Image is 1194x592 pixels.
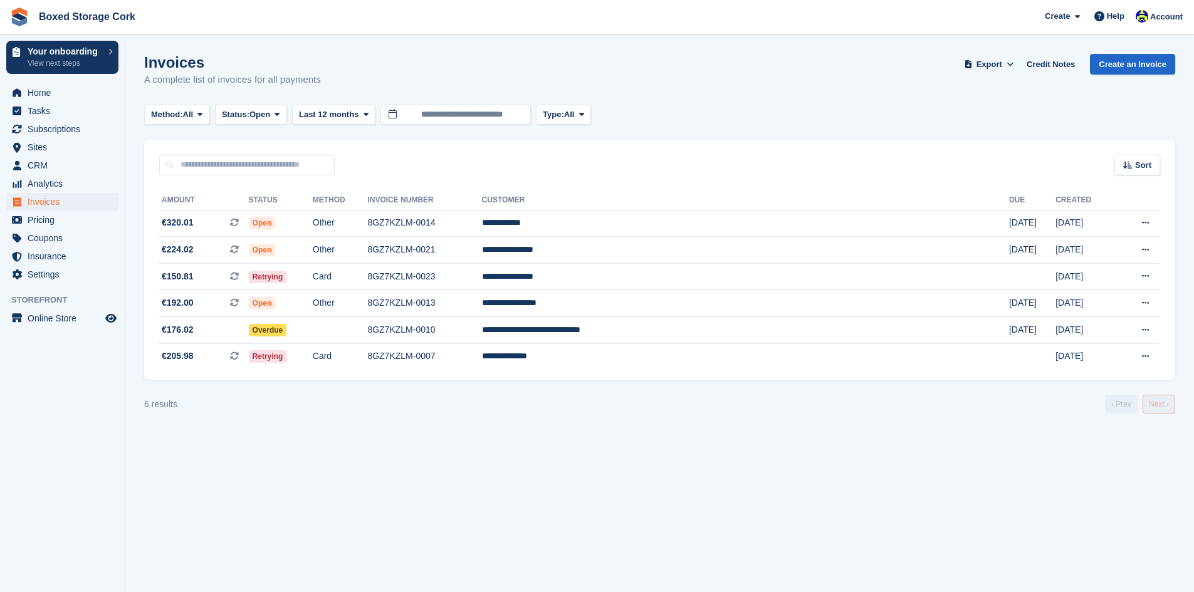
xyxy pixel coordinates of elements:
td: 8GZ7KZLM-0013 [367,290,481,317]
span: Tasks [28,102,103,120]
span: Analytics [28,175,103,192]
span: Subscriptions [28,120,103,138]
span: Sort [1135,159,1151,172]
th: Amount [159,190,249,210]
td: [DATE] [1009,290,1055,317]
a: Credit Notes [1022,54,1080,75]
a: Create an Invoice [1090,54,1175,75]
span: Status: [222,108,249,121]
span: Create [1045,10,1070,23]
span: Coupons [28,229,103,247]
span: Pricing [28,211,103,229]
a: menu [6,120,118,138]
a: menu [6,247,118,265]
span: €192.00 [162,296,194,309]
a: menu [6,138,118,156]
span: €205.98 [162,350,194,363]
a: menu [6,229,118,247]
td: [DATE] [1055,263,1116,290]
td: [DATE] [1055,210,1116,237]
a: menu [6,157,118,174]
a: menu [6,309,118,327]
span: Export [977,58,1002,71]
span: Help [1107,10,1124,23]
td: Other [313,290,368,317]
button: Type: All [536,105,591,125]
span: Last 12 months [299,108,359,121]
span: Account [1150,11,1183,23]
button: Last 12 months [292,105,375,125]
td: [DATE] [1055,317,1116,344]
span: €320.01 [162,216,194,229]
span: Open [249,244,276,256]
img: Vincent [1136,10,1148,23]
span: Online Store [28,309,103,327]
th: Status [249,190,313,210]
span: All [183,108,194,121]
p: Your onboarding [28,47,102,56]
td: [DATE] [1009,210,1055,237]
td: 8GZ7KZLM-0021 [367,237,481,264]
td: 8GZ7KZLM-0023 [367,263,481,290]
a: menu [6,102,118,120]
a: menu [6,175,118,192]
span: Retrying [249,350,287,363]
button: Method: All [144,105,210,125]
td: Other [313,210,368,237]
td: 8GZ7KZLM-0007 [367,343,481,370]
a: Preview store [103,311,118,326]
button: Status: Open [215,105,287,125]
th: Method [313,190,368,210]
td: 8GZ7KZLM-0014 [367,210,481,237]
span: Type: [543,108,564,121]
a: Next [1143,395,1175,413]
span: Overdue [249,324,287,336]
span: Sites [28,138,103,156]
td: [DATE] [1009,237,1055,264]
a: Previous [1105,395,1138,413]
td: Other [313,237,368,264]
span: €150.81 [162,270,194,283]
td: [DATE] [1055,237,1116,264]
td: [DATE] [1009,317,1055,344]
td: Card [313,343,368,370]
span: Settings [28,266,103,283]
h1: Invoices [144,54,321,71]
span: All [564,108,575,121]
span: Home [28,84,103,101]
a: Your onboarding View next steps [6,41,118,74]
span: Storefront [11,294,125,306]
a: menu [6,84,118,101]
button: Export [961,54,1017,75]
a: Boxed Storage Cork [34,6,140,27]
a: menu [6,211,118,229]
a: menu [6,193,118,210]
td: 8GZ7KZLM-0010 [367,317,481,344]
th: Due [1009,190,1055,210]
nav: Page [1102,395,1178,413]
span: Open [249,108,270,121]
th: Created [1055,190,1116,210]
td: Card [313,263,368,290]
img: stora-icon-8386f47178a22dfd0bd8f6a31ec36ba5ce8667c1dd55bd0f319d3a0aa187defe.svg [10,8,29,26]
td: [DATE] [1055,343,1116,370]
span: €224.02 [162,243,194,256]
div: 6 results [144,398,177,411]
a: menu [6,266,118,283]
p: A complete list of invoices for all payments [144,73,321,87]
span: Open [249,297,276,309]
span: Open [249,217,276,229]
span: CRM [28,157,103,174]
p: View next steps [28,58,102,69]
td: [DATE] [1055,290,1116,317]
span: Method: [151,108,183,121]
span: Insurance [28,247,103,265]
span: Retrying [249,271,287,283]
th: Invoice Number [367,190,481,210]
span: Invoices [28,193,103,210]
th: Customer [482,190,1009,210]
span: €176.02 [162,323,194,336]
